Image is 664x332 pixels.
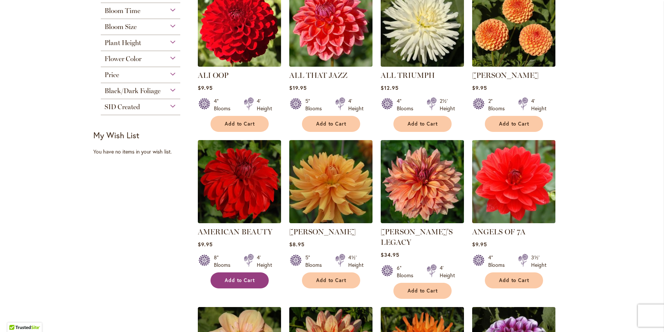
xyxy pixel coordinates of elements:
[381,218,464,225] a: Andy's Legacy
[531,97,546,112] div: 4' Height
[381,61,464,68] a: ALL TRIUMPH
[302,116,360,132] button: Add to Cart
[305,254,326,269] div: 5" Blooms
[214,97,235,112] div: 4" Blooms
[393,116,452,132] button: Add to Cart
[531,254,546,269] div: 3½' Height
[105,7,140,15] span: Bloom Time
[440,264,455,279] div: 4' Height
[257,254,272,269] div: 4' Height
[289,84,307,91] span: $19.95
[289,241,305,248] span: $8.95
[316,277,347,284] span: Add to Cart
[289,218,372,225] a: ANDREW CHARLES
[316,121,347,127] span: Add to Cart
[381,84,399,91] span: $12.95
[198,218,281,225] a: AMERICAN BEAUTY
[397,264,418,279] div: 6" Blooms
[472,140,555,223] img: ANGELS OF 7A
[93,148,193,155] div: You have no items in your wish list.
[302,272,360,288] button: Add to Cart
[472,71,539,80] a: [PERSON_NAME]
[198,227,272,236] a: AMERICAN BEAUTY
[348,97,364,112] div: 4' Height
[381,227,453,247] a: [PERSON_NAME]'S LEGACY
[472,227,526,236] a: ANGELS OF 7A
[485,116,543,132] button: Add to Cart
[499,121,530,127] span: Add to Cart
[225,277,255,284] span: Add to Cart
[393,283,452,299] button: Add to Cart
[198,84,213,91] span: $9.95
[472,241,487,248] span: $9.95
[93,130,139,140] strong: My Wish List
[472,84,487,91] span: $9.95
[408,121,438,127] span: Add to Cart
[289,71,347,80] a: ALL THAT JAZZ
[381,251,399,258] span: $34.95
[348,254,364,269] div: 4½' Height
[381,140,464,223] img: Andy's Legacy
[381,71,435,80] a: ALL TRIUMPH
[289,227,356,236] a: [PERSON_NAME]
[488,254,509,269] div: 4" Blooms
[289,61,372,68] a: ALL THAT JAZZ
[440,97,455,112] div: 2½' Height
[105,87,160,95] span: Black/Dark Foliage
[211,116,269,132] button: Add to Cart
[472,218,555,225] a: ANGELS OF 7A
[105,71,119,79] span: Price
[397,97,418,112] div: 4" Blooms
[225,121,255,127] span: Add to Cart
[408,288,438,294] span: Add to Cart
[105,55,141,63] span: Flower Color
[289,140,372,223] img: ANDREW CHARLES
[257,97,272,112] div: 4' Height
[6,306,27,326] iframe: Launch Accessibility Center
[198,241,213,248] span: $9.95
[488,97,509,112] div: 2" Blooms
[305,97,326,112] div: 5" Blooms
[485,272,543,288] button: Add to Cart
[214,254,235,269] div: 8" Blooms
[105,103,140,111] span: SID Created
[198,61,281,68] a: ALI OOP
[198,140,281,223] img: AMERICAN BEAUTY
[499,277,530,284] span: Add to Cart
[198,71,228,80] a: ALI OOP
[105,39,141,47] span: Plant Height
[472,61,555,68] a: AMBER QUEEN
[211,272,269,288] button: Add to Cart
[105,23,137,31] span: Bloom Size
